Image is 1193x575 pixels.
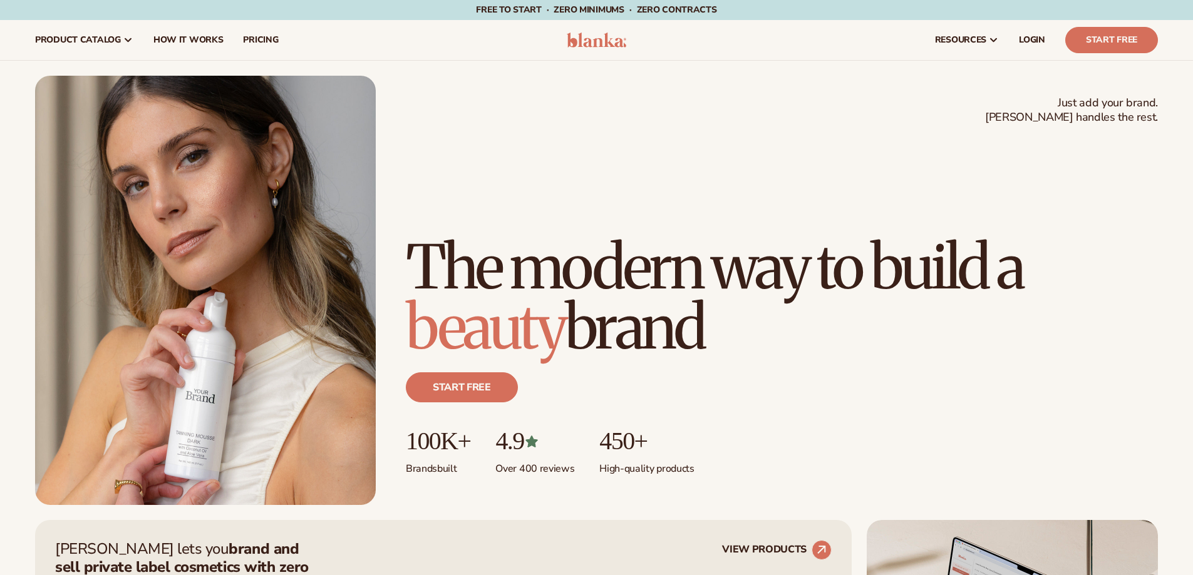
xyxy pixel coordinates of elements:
[495,427,574,455] p: 4.9
[567,33,626,48] img: logo
[153,35,224,45] span: How It Works
[985,96,1158,125] span: Just add your brand. [PERSON_NAME] handles the rest.
[406,427,470,455] p: 100K+
[35,35,121,45] span: product catalog
[925,20,1009,60] a: resources
[35,76,376,505] img: Female holding tanning mousse.
[935,35,986,45] span: resources
[243,35,278,45] span: pricing
[406,372,518,402] a: Start free
[1065,27,1158,53] a: Start Free
[722,540,832,560] a: VIEW PRODUCTS
[1019,35,1045,45] span: LOGIN
[1009,20,1055,60] a: LOGIN
[233,20,288,60] a: pricing
[25,20,143,60] a: product catalog
[495,455,574,476] p: Over 400 reviews
[406,455,470,476] p: Brands built
[599,455,694,476] p: High-quality products
[406,290,565,365] span: beauty
[476,4,716,16] span: Free to start · ZERO minimums · ZERO contracts
[406,237,1158,357] h1: The modern way to build a brand
[599,427,694,455] p: 450+
[143,20,234,60] a: How It Works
